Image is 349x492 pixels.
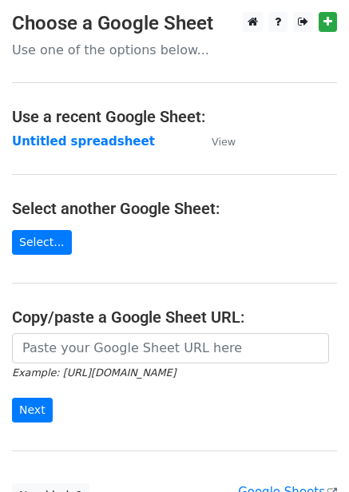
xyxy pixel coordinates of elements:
h3: Choose a Google Sheet [12,12,337,35]
h4: Select another Google Sheet: [12,199,337,218]
p: Use one of the options below... [12,42,337,58]
iframe: Chat Widget [269,415,349,492]
small: Example: [URL][DOMAIN_NAME] [12,367,176,379]
input: Next [12,398,53,423]
a: Untitled spreadsheet [12,134,155,149]
small: View [212,136,236,148]
h4: Use a recent Google Sheet: [12,107,337,126]
a: View [196,134,236,149]
a: Select... [12,230,72,255]
input: Paste your Google Sheet URL here [12,333,329,363]
h4: Copy/paste a Google Sheet URL: [12,307,337,327]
